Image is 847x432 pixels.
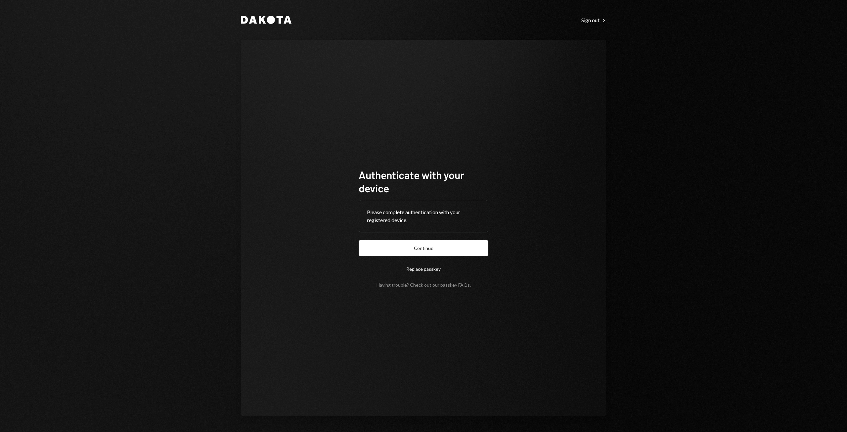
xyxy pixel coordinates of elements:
div: Having trouble? Check out our . [377,282,471,288]
div: Sign out [581,17,606,24]
h1: Authenticate with your device [359,168,488,195]
button: Replace passkey [359,261,488,277]
button: Continue [359,240,488,256]
a: Sign out [581,16,606,24]
div: Please complete authentication with your registered device. [367,208,480,224]
a: passkey FAQs [440,282,470,288]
